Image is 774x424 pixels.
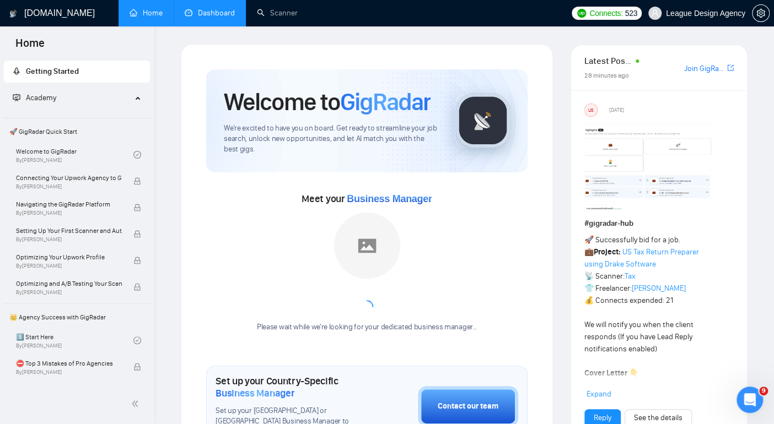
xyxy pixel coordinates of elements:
span: Expand [587,389,611,399]
span: 523 [625,7,637,19]
span: Business Manager [347,193,432,204]
span: lock [133,230,141,238]
a: dashboardDashboard [185,8,235,18]
div: Please wait while we're looking for your dedicated business manager... [250,322,483,333]
span: Academy [26,93,56,102]
a: Tax [625,271,636,281]
button: setting [752,4,770,22]
span: We're excited to have you on board. Get ready to streamline your job search, unlock new opportuni... [224,123,437,155]
h1: Welcome to [224,87,431,117]
img: logo [9,5,17,23]
a: Reply [594,412,611,424]
span: Business Manager [216,387,294,399]
a: homeHome [130,8,163,18]
a: [PERSON_NAME] [632,284,686,293]
a: setting [752,9,770,18]
span: loading [359,300,374,314]
span: user [651,9,659,17]
span: Academy [13,93,56,102]
span: 🚀 GigRadar Quick Start [5,121,149,143]
a: Welcome to GigRadarBy[PERSON_NAME] [16,143,133,167]
span: lock [133,283,141,291]
a: 1️⃣ Start HereBy[PERSON_NAME] [16,328,133,352]
span: lock [133,204,141,211]
a: searchScanner [257,8,298,18]
a: US Tax Return Preparer using Drake Software [584,247,699,269]
span: 28 minutes ago [584,72,629,79]
span: Getting Started [26,67,79,76]
span: ⛔ Top 3 Mistakes of Pro Agencies [16,358,122,369]
a: Join GigRadar Slack Community [684,63,725,75]
span: check-circle [133,151,141,159]
span: lock [133,177,141,185]
span: Connects: [589,7,622,19]
img: F09354QB7SM-image.png [585,121,717,209]
span: Optimizing Your Upwork Profile [16,252,122,263]
iframe: Intercom live chat [737,387,763,413]
div: US [585,104,597,116]
span: Setting Up Your First Scanner and Auto-Bidder [16,225,122,236]
a: See the details [634,412,682,424]
span: fund-projection-screen [13,94,20,101]
a: export [727,63,734,73]
span: check-circle [133,336,141,344]
span: rocket [13,67,20,75]
span: lock [133,363,141,371]
span: By [PERSON_NAME] [16,236,122,243]
span: [DATE] [609,105,624,115]
img: placeholder.png [334,213,400,279]
strong: Project: [594,247,621,257]
span: 👑 Agency Success with GigRadar [5,306,149,328]
span: By [PERSON_NAME] [16,210,122,216]
span: export [727,63,734,72]
span: Navigating the GigRadar Platform [16,199,122,210]
img: gigradar-logo.png [455,93,510,148]
h1: Set up your Country-Specific [216,375,363,399]
span: Meet your [302,193,432,205]
span: GigRadar [340,87,431,117]
strong: Cover Letter 👇 [584,368,638,378]
span: lock [133,257,141,264]
span: By [PERSON_NAME] [16,263,122,269]
div: Contact our team [438,400,498,412]
h1: # gigradar-hub [584,218,734,230]
span: double-left [131,398,142,409]
span: By [PERSON_NAME] [16,369,122,376]
span: Connecting Your Upwork Agency to GigRadar [16,172,122,183]
span: 9 [759,387,768,395]
span: Home [7,35,53,58]
span: Optimizing and A/B Testing Your Scanner for Better Results [16,278,122,289]
span: Latest Posts from the GigRadar Community [584,54,632,68]
li: Getting Started [4,61,150,83]
span: By [PERSON_NAME] [16,183,122,190]
span: By [PERSON_NAME] [16,289,122,296]
img: upwork-logo.png [577,9,586,18]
